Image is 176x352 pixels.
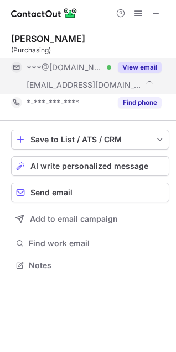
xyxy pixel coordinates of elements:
[11,183,169,202] button: Send email
[30,188,73,197] span: Send email
[27,62,103,72] span: ***@[DOMAIN_NAME]
[30,215,118,223] span: Add to email campaign
[30,135,150,144] div: Save to List / ATS / CRM
[29,260,165,270] span: Notes
[30,162,148,170] span: AI write personalized message
[11,156,169,176] button: AI write personalized message
[118,97,162,108] button: Reveal Button
[11,33,85,44] div: [PERSON_NAME]
[11,45,169,55] div: (Purchasing)
[118,62,162,73] button: Reveal Button
[11,258,169,273] button: Notes
[11,130,169,150] button: save-profile-one-click
[11,7,77,20] img: ContactOut v5.3.10
[27,80,142,90] span: [EMAIL_ADDRESS][DOMAIN_NAME]
[11,236,169,251] button: Find work email
[29,238,165,248] span: Find work email
[11,209,169,229] button: Add to email campaign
